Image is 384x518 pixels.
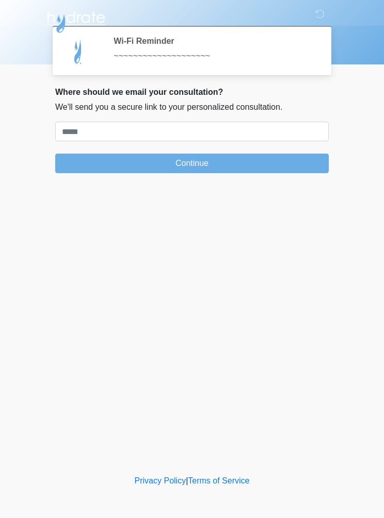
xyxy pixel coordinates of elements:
img: Hydrate IV Bar - Flagstaff Logo [45,8,107,34]
a: | [186,476,188,485]
a: Privacy Policy [135,476,186,485]
p: We'll send you a secure link to your personalized consultation. [55,101,329,113]
button: Continue [55,154,329,173]
div: ~~~~~~~~~~~~~~~~~~~~ [114,50,313,62]
img: Agent Avatar [63,36,94,67]
h2: Where should we email your consultation? [55,87,329,97]
a: Terms of Service [188,476,249,485]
